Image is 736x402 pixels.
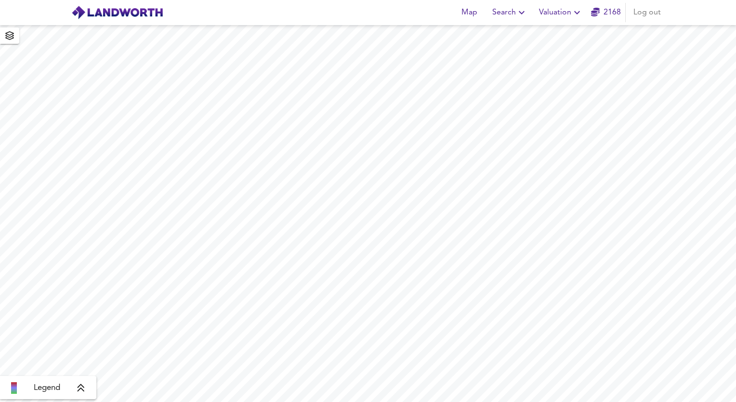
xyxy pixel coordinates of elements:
img: logo [71,5,163,20]
span: Log out [633,6,661,19]
span: Legend [34,382,60,394]
span: Search [492,6,527,19]
button: 2168 [591,3,621,22]
a: 2168 [591,6,621,19]
span: Valuation [539,6,583,19]
button: Search [488,3,531,22]
button: Map [454,3,485,22]
span: Map [458,6,481,19]
button: Valuation [535,3,587,22]
button: Log out [630,3,665,22]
